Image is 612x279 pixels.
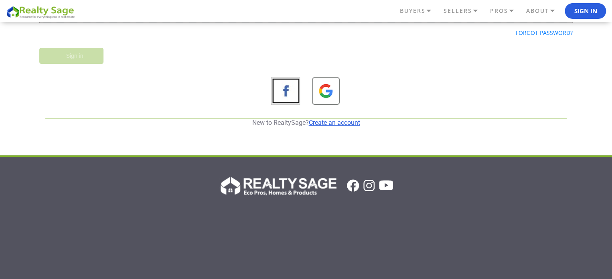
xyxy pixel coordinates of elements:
[524,4,565,18] a: ABOUT
[516,29,573,37] a: Forgot password?
[45,118,567,127] p: New to RealtySage?
[441,4,488,18] a: SELLERS
[397,4,441,18] a: BUYERS
[488,4,524,18] a: PROS
[565,3,606,19] button: Sign In
[6,5,78,19] img: REALTY SAGE
[219,174,336,197] img: Realty Sage Logo
[309,119,360,126] a: Create an account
